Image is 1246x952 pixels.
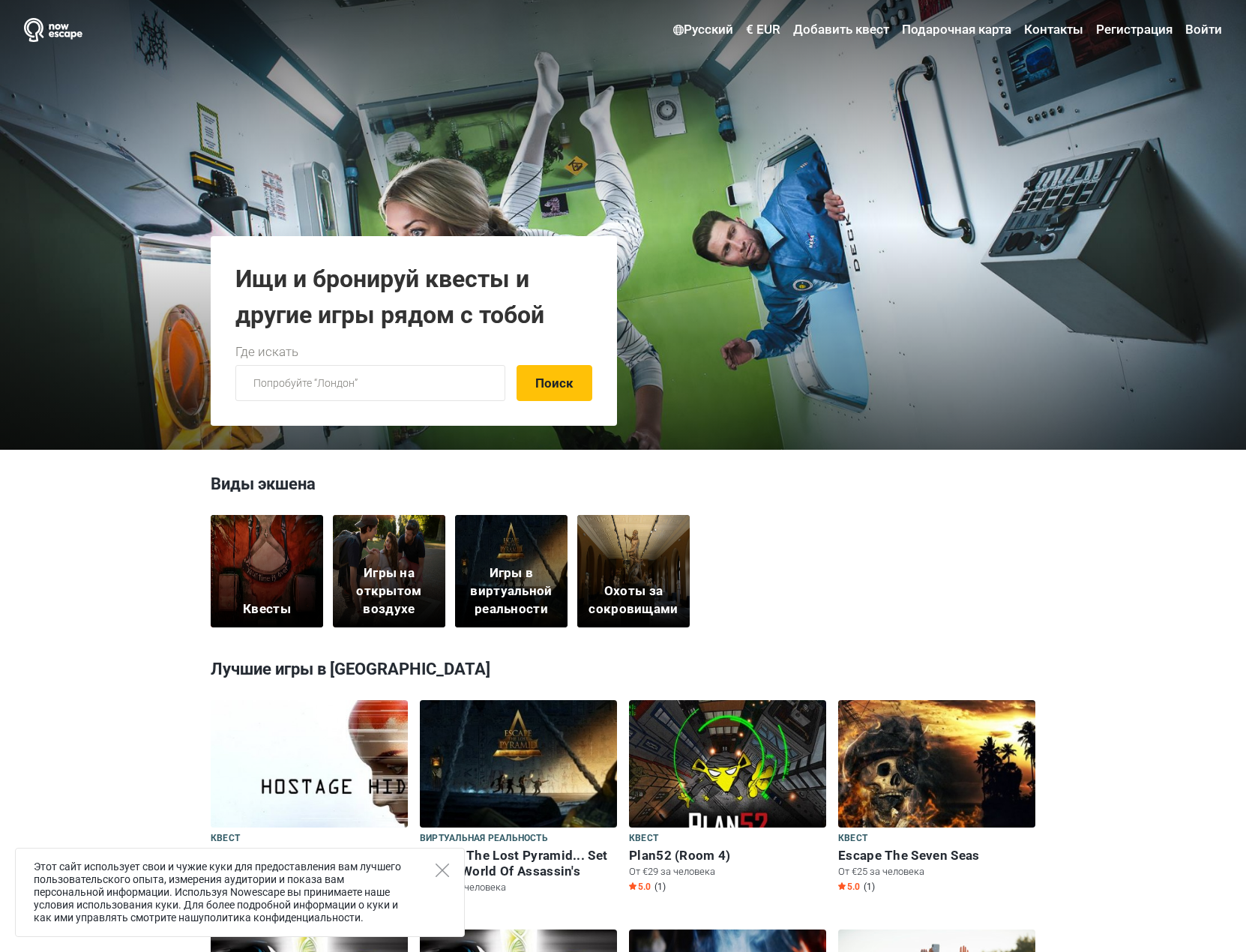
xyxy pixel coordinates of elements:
[654,881,666,893] span: (1)
[629,865,826,879] p: От €29 за человека
[1182,16,1222,43] a: Войти
[838,882,846,890] img: Star
[211,700,408,896] a: Hostage Hideout Квест Hostage Hideout От €19 за человека Star5.0 (4)
[15,848,465,937] div: Этот сайт использует свои и чужие куки для предоставления вам лучшего пользовательского опыта, из...
[1020,16,1087,43] a: Контакты
[517,365,592,401] button: Поиск
[455,515,568,627] a: Игры в виртуальной реальности
[235,343,298,362] label: Где искать
[838,881,860,893] span: 5.0
[629,882,636,890] img: Star
[420,700,617,912] a: Escape The Lost Pyramid... Set In The World Of Assassin's Creed Origins! Виртуальная реальность E...
[629,700,826,846] img: Plan52 (Room 4)
[211,515,323,627] a: Квесты
[673,25,684,35] img: Русский
[577,515,690,627] a: Охоты за сокровищами
[629,848,826,864] h6: Plan52 (Room 4)
[465,564,559,618] h5: Игры в виртуальной реальности
[420,848,617,879] h6: Escape The Lost Pyramid... Set In The World Of Assassin's Creed Origins!
[420,831,548,847] span: Виртуальная реальность
[838,700,1035,896] a: Escape The Seven Seas Квест Escape The Seven Seas От €25 за человека Star5.0 (1)
[211,650,1035,689] h3: Лучшие игры в [GEOGRAPHIC_DATA]
[235,365,505,401] input: Попробуйте “Лондон”
[420,881,617,894] p: От €45 за человека
[235,261,592,333] h1: Ищи и бронируй квесты и другие игры рядом с тобой
[742,16,784,43] a: € EUR
[436,864,449,877] button: Close
[629,881,651,893] span: 5.0
[587,582,681,618] h5: Охоты за сокровищами
[343,564,436,618] h5: Игры на открытом воздухе
[838,831,867,847] span: Квест
[898,16,1015,43] a: Подарочная карта
[211,700,408,846] img: Hostage Hideout
[838,865,1035,879] p: От €25 за человека
[864,881,875,893] span: (1)
[243,600,291,618] h5: Квесты
[629,700,826,896] a: Plan52 (Room 4) Квест Plan52 (Room 4) От €29 за человека Star5.0 (1)
[838,700,1035,846] img: Escape The Seven Seas
[629,831,658,847] span: Квест
[211,831,240,847] span: Квест
[211,472,1035,504] h3: Виды экшена
[1092,16,1176,43] a: Регистрация
[789,16,893,43] a: Добавить квест
[669,16,737,43] a: Русский
[24,18,82,42] img: Nowescape logo
[838,848,1035,864] h6: Escape The Seven Seas
[420,700,617,846] img: Escape The Lost Pyramid... Set In The World Of Assassin's Creed Origins!
[333,515,445,627] a: Игры на открытом воздухе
